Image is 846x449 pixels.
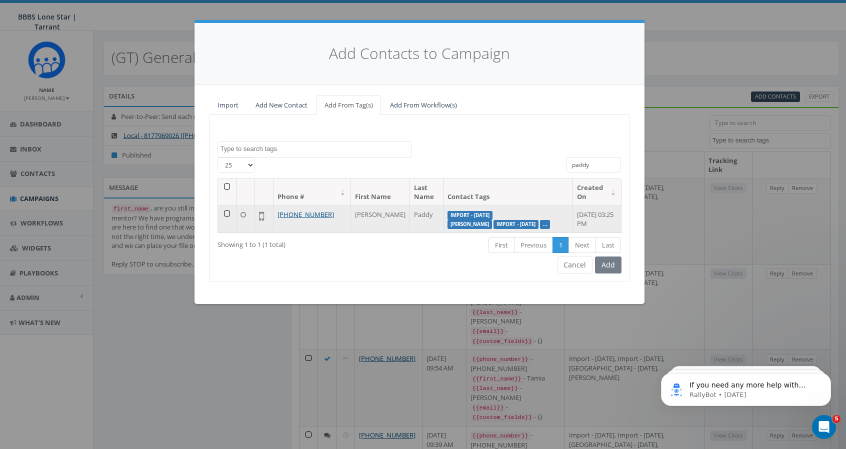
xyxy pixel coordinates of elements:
[557,256,592,273] button: Cancel
[410,205,444,232] td: Paddy
[351,179,410,205] th: First Name
[209,43,629,64] h4: Add Contacts to Campaign
[595,237,621,253] a: Last
[410,179,444,205] th: Last Name
[247,95,315,115] a: Add New Contact
[552,237,569,253] a: 1
[443,179,573,205] th: Contact Tags
[220,144,411,153] textarea: Search
[493,220,538,229] label: Import - [DATE]
[447,211,492,220] label: Import - [DATE]
[351,205,410,232] td: [PERSON_NAME]
[217,236,377,249] div: Showing 1 to 1 (1 total)
[514,237,553,253] a: Previous
[832,415,840,423] span: 5
[812,415,836,439] iframe: Intercom live chat
[566,157,621,172] input: Type to search
[277,210,334,219] a: [PHONE_NUMBER]
[573,205,621,232] td: [DATE] 03:25 PM
[316,95,381,115] a: Add From Tag(s)
[573,179,621,205] th: Created On: activate to sort column ascending
[568,237,596,253] a: Next
[273,179,351,205] th: Phone #: activate to sort column ascending
[382,95,465,115] a: Add From Workflow(s)
[447,220,492,229] label: [PERSON_NAME]
[646,352,846,422] iframe: Intercom notifications message
[488,237,514,253] a: First
[543,221,547,227] a: ...
[209,95,246,115] a: Import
